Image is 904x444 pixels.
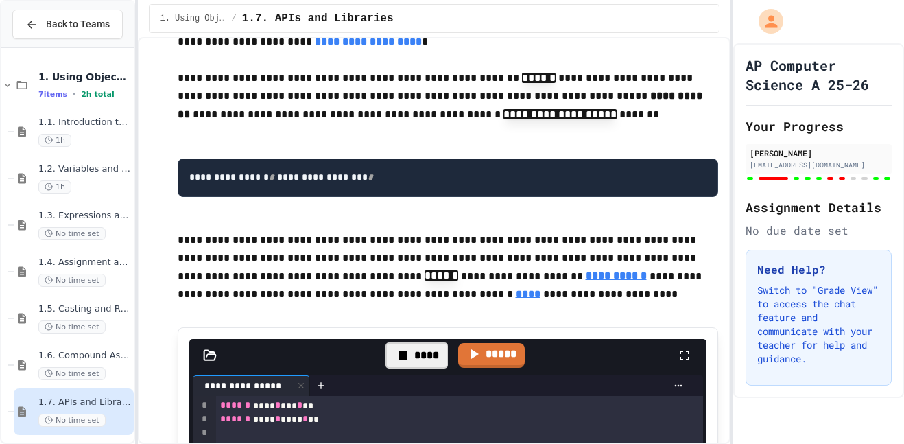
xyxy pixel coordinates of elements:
span: 1.4. Assignment and Input [38,257,131,268]
span: 1.3. Expressions and Output [New] [38,210,131,222]
p: Switch to "Grade View" to access the chat feature and communicate with your teacher for help and ... [757,283,880,366]
h3: Need Help? [757,261,880,278]
span: No time set [38,274,106,287]
span: 1.5. Casting and Ranges of Values [38,303,131,315]
span: 1.7. APIs and Libraries [242,10,394,27]
span: 1h [38,134,71,147]
span: No time set [38,320,106,334]
span: 2h total [81,90,115,99]
div: [EMAIL_ADDRESS][DOMAIN_NAME] [750,160,888,170]
span: 1. Using Objects and Methods [160,13,226,24]
button: Back to Teams [12,10,123,39]
span: 1.2. Variables and Data Types [38,163,131,175]
span: 1h [38,180,71,194]
div: No due date set [746,222,892,239]
span: 1.7. APIs and Libraries [38,397,131,408]
span: 1.6. Compound Assignment Operators [38,350,131,362]
h2: Assignment Details [746,198,892,217]
span: No time set [38,227,106,240]
span: / [232,13,237,24]
h2: Your Progress [746,117,892,136]
div: My Account [744,5,787,37]
span: 1.1. Introduction to Algorithms, Programming, and Compilers [38,117,131,128]
h1: AP Computer Science A 25-26 [746,56,892,94]
span: No time set [38,367,106,380]
span: 1. Using Objects and Methods [38,71,131,83]
span: 7 items [38,90,67,99]
span: • [73,89,75,100]
span: Back to Teams [46,17,110,32]
div: [PERSON_NAME] [750,147,888,159]
span: No time set [38,414,106,427]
